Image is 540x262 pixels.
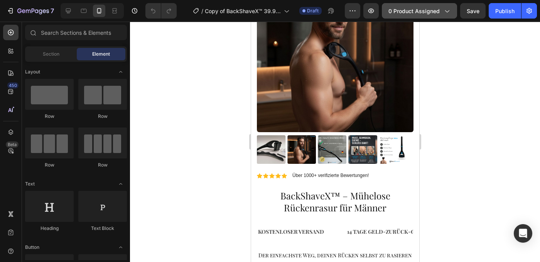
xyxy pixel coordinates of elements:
div: Beta [6,141,19,148]
span: Element [92,51,110,58]
span: Save [467,8,479,14]
div: Text Block [78,225,127,232]
div: Row [78,162,127,168]
p: Der einfachste Weg, deinen Rücken selbst zu rasieren – ohne fremde Hilfe! [7,229,162,248]
span: Button [25,244,39,251]
p: 14 TAGE GELD-ZURÜCK-GARANTIE [96,205,187,215]
span: Layout [25,68,40,75]
button: Publish [489,3,521,19]
div: 450 [7,82,19,88]
span: 0 product assigned [388,7,440,15]
button: 0 product assigned [382,3,457,19]
span: Toggle open [115,66,127,78]
span: Text [25,180,35,187]
span: Toggle open [115,241,127,253]
div: Row [25,162,74,168]
span: / [201,7,203,15]
span: Draft [307,7,319,14]
p: 7 [51,6,54,15]
input: Search Sections & Elements [25,25,127,40]
div: Heading [25,225,74,232]
div: Undo/Redo [145,3,177,19]
button: 7 [3,3,57,19]
div: Row [25,113,74,120]
div: Publish [495,7,515,15]
iframe: Design area [251,22,419,262]
div: Row [78,113,127,120]
span: Copy of BackShaveX™ 39.95€ Preis test – Mühelose Rückenrasur für Männer original- Produktseite - ... [205,7,281,15]
div: Open Intercom Messenger [514,224,532,243]
button: Save [460,3,486,19]
span: Section [43,51,59,58]
span: Toggle open [115,178,127,190]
